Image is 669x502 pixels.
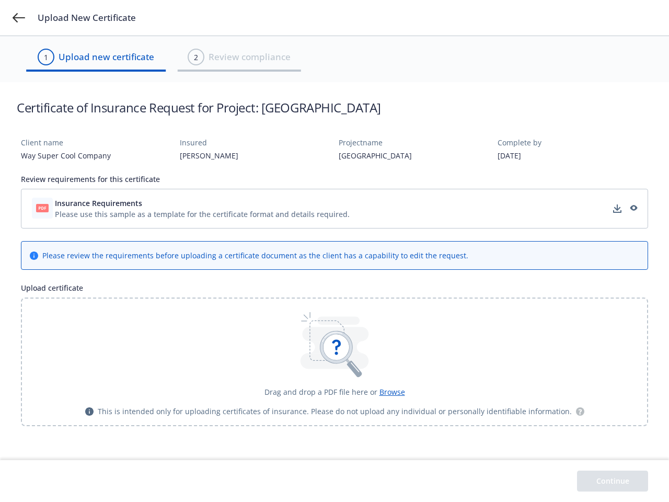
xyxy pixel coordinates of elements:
div: Upload certificate [21,282,648,293]
div: [DATE] [498,150,648,161]
span: This is intended only for uploading certificates of insurance. Please do not upload any individua... [98,406,572,417]
div: Please use this sample as a template for the certificate format and details required. [55,209,350,220]
span: Upload new certificate [59,50,154,64]
div: Project name [339,137,489,148]
h1: Certificate of Insurance Request for Project: [GEOGRAPHIC_DATA] [17,99,381,116]
a: preview [627,202,639,215]
div: Complete by [498,137,648,148]
div: [GEOGRAPHIC_DATA] [339,150,489,161]
span: Upload New Certificate [38,12,136,24]
a: download [611,202,624,215]
span: Insurance Requirements [55,198,142,209]
div: Drag and drop a PDF file here or BrowseThis is intended only for uploading certificates of insura... [21,298,648,426]
div: Insurance RequirementsPlease use this sample as a template for the certificate format and details... [21,189,648,229]
span: Review compliance [209,50,291,64]
button: Insurance Requirements [55,198,350,209]
div: [PERSON_NAME] [180,150,330,161]
div: Way Super Cool Company [21,150,171,161]
div: Insured [180,137,330,148]
div: Review requirements for this certificate [21,174,648,185]
div: 1 [44,52,48,63]
span: Browse [379,387,405,397]
div: Client name [21,137,171,148]
div: Please review the requirements before uploading a certificate document as the client has a capabi... [42,250,468,261]
div: Drag and drop a PDF file here or [264,386,405,397]
div: 2 [194,52,198,63]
